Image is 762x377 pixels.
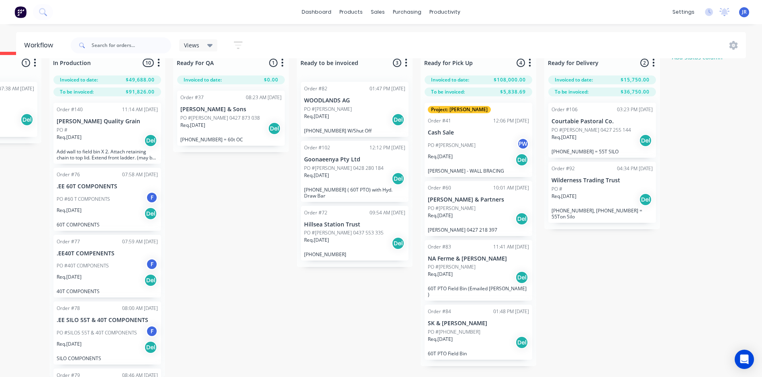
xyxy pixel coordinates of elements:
[57,355,158,361] p: SILO COMPONENTS
[552,106,578,113] div: Order #106
[431,76,469,84] span: Invoiced to date:
[126,76,155,84] span: $49,688.00
[517,138,529,150] div: PW
[428,129,529,136] p: Cash Sale
[370,209,405,216] div: 09:54 AM [DATE]
[57,250,158,257] p: .EE40T COMPENENTS
[180,106,282,113] p: [PERSON_NAME] & Sons
[428,106,491,113] div: Project: [PERSON_NAME]
[180,137,282,143] p: [PHONE_NUMBER] = 60t OC
[552,193,576,200] p: Req. [DATE]
[57,329,137,336] p: PO #SILOS 55T & 40T COMPONENTS
[57,340,82,348] p: Req. [DATE]
[425,305,532,360] div: Order #8401:48 PM [DATE]SK & [PERSON_NAME]PO #[PHONE_NUMBER]Req.[DATE]Del60T PTO Field Bin
[304,251,405,257] p: [PHONE_NUMBER]
[144,207,157,220] div: Del
[20,113,33,126] div: Del
[184,76,222,84] span: Invoiced to date:
[428,184,451,192] div: Order #60
[304,165,384,172] p: PO #[PERSON_NAME] 0428 280 184
[122,305,158,312] div: 08:00 AM [DATE]
[370,85,405,92] div: 01:47 PM [DATE]
[428,227,529,233] p: [PERSON_NAME] 0427 218 397
[735,350,754,369] div: Open Intercom Messenger
[304,85,327,92] div: Order #82
[246,94,282,101] div: 08:23 AM [DATE]
[304,209,327,216] div: Order #72
[367,6,389,18] div: sales
[180,122,205,129] p: Req. [DATE]
[304,156,405,163] p: Goonaeenya Pty Ltd
[301,206,409,261] div: Order #7209:54 AM [DATE]Hillsea Station TrustPO #[PERSON_NAME] 0437 553 335Req.[DATE]Del[PHONE_NU...
[428,336,453,343] p: Req. [DATE]
[515,271,528,284] div: Del
[425,181,532,236] div: Order #6010:01 AM [DATE][PERSON_NAME] & PartnersPO #[PERSON_NAME]Req.[DATE]Del[PERSON_NAME] 0427 ...
[298,6,335,18] a: dashboard
[431,88,465,96] span: To be invoiced:
[144,341,157,354] div: Del
[146,325,158,337] div: F
[268,122,281,135] div: Del
[57,222,158,228] p: 60T COMPONENTS
[144,134,157,147] div: Del
[57,262,109,269] p: PO #40T COMPONENTS
[428,263,476,271] p: PO #[PERSON_NAME]
[555,76,593,84] span: Invoiced to date:
[552,149,653,155] p: [PHONE_NUMBER] = 55T SILO
[428,212,453,219] p: Req. [DATE]
[428,285,529,298] p: 60T PTO Field Bin (Emailed [PERSON_NAME] )
[304,229,384,236] p: PO #[PERSON_NAME] 0437 553 335
[392,172,404,185] div: Del
[57,273,82,281] p: Req. [DATE]
[304,236,329,244] p: Req. [DATE]
[57,196,110,203] p: PO #60 T COMPONENTS
[146,258,158,270] div: F
[428,351,529,357] p: 60T PTO Field Bin
[428,243,451,251] div: Order #83
[92,37,171,53] input: Search for orders...
[53,103,161,164] div: Order #14011:14 AM [DATE][PERSON_NAME] Quality GrainPO #Req.[DATE]DelAdd wall to field bin X 2. A...
[304,172,329,179] p: Req. [DATE]
[301,82,409,137] div: Order #8201:47 PM [DATE]WOODLANDS AGPO #[PERSON_NAME]Req.[DATE]Del[PHONE_NUMBER] W/Shut Off
[621,88,650,96] span: $36,750.00
[392,237,404,250] div: Del
[428,255,529,262] p: NA Ferme & [PERSON_NAME]
[548,103,656,158] div: Order #10603:23 PM [DATE]Courtabie Pastoral Co.PO #[PERSON_NAME] 0427 255 144Req.[DATE]Del[PHONE_...
[639,134,652,147] div: Del
[668,6,699,18] div: settings
[57,238,80,245] div: Order #77
[177,91,285,146] div: Order #3708:23 AM [DATE][PERSON_NAME] & SonsPO #[PERSON_NAME] 0427 873 038Req.[DATE]Del[PHONE_NUM...
[515,212,528,225] div: Del
[60,76,98,84] span: Invoiced to date:
[24,41,57,50] div: Workflow
[57,126,67,134] p: PO #
[57,305,80,312] div: Order #78
[552,134,576,141] p: Req. [DATE]
[552,208,653,220] p: [PHONE_NUMBER], [PHONE_NUMBER] = 55Ton Silo
[57,149,158,161] p: Add wall to field bin X 2. Attach retaining chain to top lid. Extend front ladder. (may be able t...
[146,192,158,204] div: F
[53,168,161,231] div: Order #7607:58 AM [DATE].EE 60T COMPONENTSPO #60 T COMPONENTSFReq.[DATE]Del60T COMPONENTS
[126,88,155,96] span: $91,826.00
[180,114,260,122] p: PO #[PERSON_NAME] 0427 873 038
[57,207,82,214] p: Req. [DATE]
[304,106,352,113] p: PO #[PERSON_NAME]
[617,165,653,172] div: 04:34 PM [DATE]
[428,153,453,160] p: Req. [DATE]
[428,328,480,336] p: PO #[PHONE_NUMBER]
[428,271,453,278] p: Req. [DATE]
[428,117,451,124] div: Order #41
[53,302,161,365] div: Order #7808:00 AM [DATE].EE SILO 55T & 40T COMPONENTSPO #SILOS 55T & 40T COMPONENTSFReq.[DATE]Del...
[639,193,652,206] div: Del
[57,118,158,125] p: [PERSON_NAME] Quality Grain
[493,117,529,124] div: 12:06 PM [DATE]
[552,177,653,184] p: Wilderness Trading Trust
[14,6,27,18] img: Factory
[60,88,94,96] span: To be invoiced:
[428,320,529,327] p: SK & [PERSON_NAME]
[428,196,529,203] p: [PERSON_NAME] & Partners
[184,41,199,49] span: Views
[428,205,476,212] p: PO #[PERSON_NAME]
[304,187,405,199] p: [PHONE_NUMBER] ( 60T PTO) with Hyd. Draw Bar
[389,6,425,18] div: purchasing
